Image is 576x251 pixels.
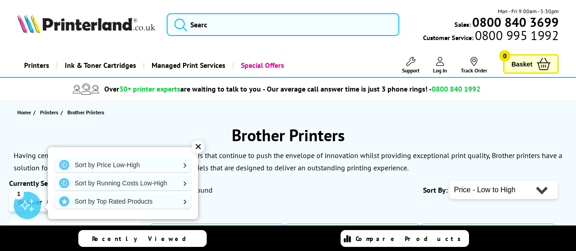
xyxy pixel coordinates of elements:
p: Having cemented a reputation for producing reliable printers that continue to push the envelope o... [14,151,562,172]
span: 0 [499,50,510,61]
a: Managed Print Services [143,54,232,77]
a: Support [402,57,419,74]
a: Sort by Running Costs Low-High [55,176,191,190]
a: 0800 840 3699 [471,18,559,26]
a: Sort by Price Low-High [55,158,191,172]
a: Track Order [461,57,487,74]
span: 0800 995 1992 [474,31,559,40]
div: ✕ [192,140,204,153]
span: Printers [40,108,58,117]
div: Currently Selected [9,179,141,188]
span: Ink & Toner Cartridges [65,54,136,77]
span: Brother Printers [67,109,104,116]
a: Log In [433,57,447,74]
b: 0800 840 3699 [472,14,559,31]
span: Over are waiting to talk to you [104,84,261,93]
span: Mon - Fri 9:00am - 5:30pm [498,7,559,15]
a: Compare Products [341,230,469,247]
h1: Brother Printers [9,124,567,146]
a: Special Offers [232,54,291,77]
div: 1 [14,189,24,199]
input: Searc [167,13,399,36]
span: Log In [433,67,447,74]
a: Printerland Logo [17,14,155,35]
span: 30+ printer experts [119,84,180,93]
a: Ink & Toner Cartridges [56,54,143,77]
span: Customer Service: [423,31,559,42]
a: Printers [17,54,56,77]
span: Support [402,67,419,74]
a: Basket 0 [503,54,559,74]
span: Compare Products [356,235,466,243]
span: Basket [511,58,532,70]
img: Printerland Logo [17,14,155,33]
a: Printers [40,108,61,117]
a: Recently Viewed [78,230,207,247]
a: Sort by Top Rated Products [55,194,191,209]
span: - Our average call answer time is just 3 phone rings! - [263,84,480,93]
span: Sales: [454,20,471,29]
p: Brother offers a diverse range of models that are designed to deliver an outstanding printing exp... [84,163,408,172]
span: 0800 840 1992 [432,84,480,93]
span: Sort By: [423,185,448,195]
span: Recently Viewed [92,235,195,243]
a: Home [17,108,33,117]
